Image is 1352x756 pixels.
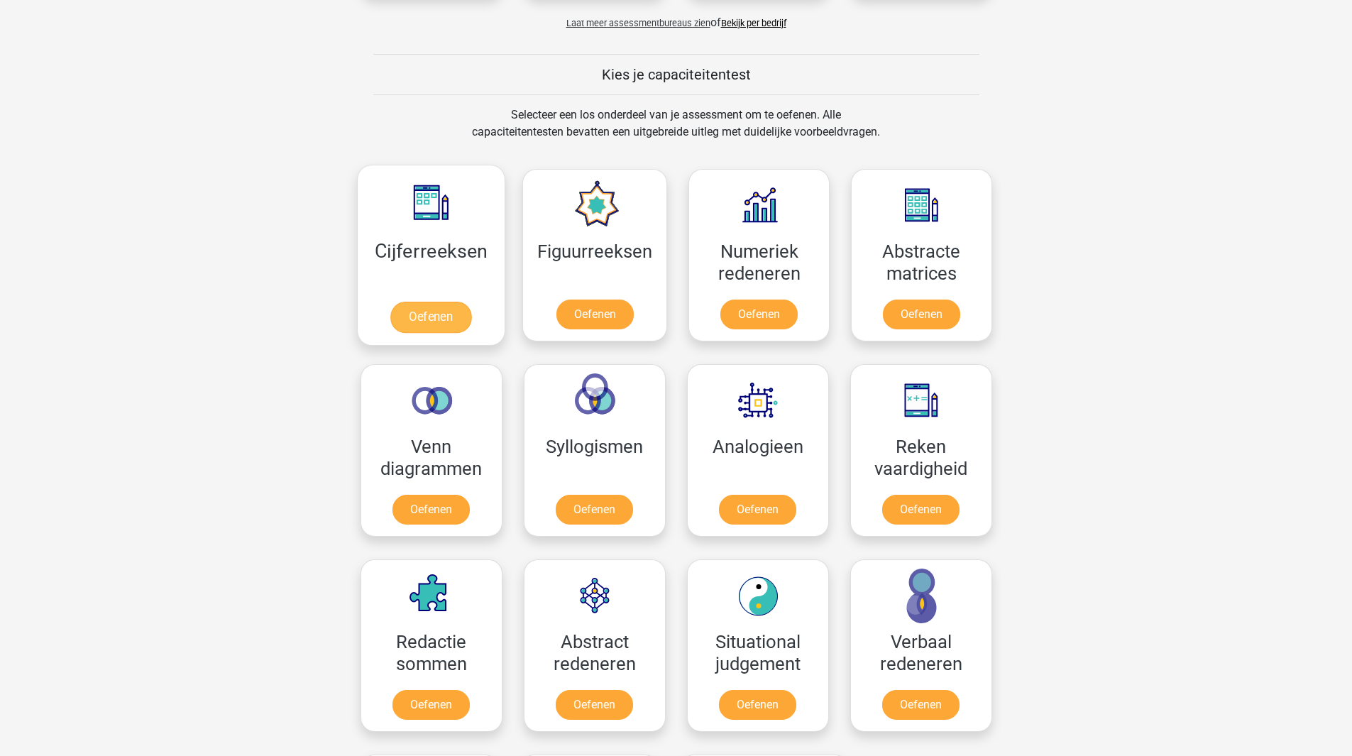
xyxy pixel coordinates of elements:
[719,495,796,525] a: Oefenen
[458,106,894,158] div: Selecteer een los onderdeel van je assessment om te oefenen. Alle capaciteitentesten bevatten een...
[556,300,634,329] a: Oefenen
[883,300,960,329] a: Oefenen
[882,495,960,525] a: Oefenen
[720,300,798,329] a: Oefenen
[556,495,633,525] a: Oefenen
[390,302,471,333] a: Oefenen
[719,690,796,720] a: Oefenen
[392,495,470,525] a: Oefenen
[392,690,470,720] a: Oefenen
[350,3,1003,31] div: of
[566,18,710,28] span: Laat meer assessmentbureaus zien
[556,690,633,720] a: Oefenen
[721,18,786,28] a: Bekijk per bedrijf
[882,690,960,720] a: Oefenen
[373,66,979,83] h5: Kies je capaciteitentest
